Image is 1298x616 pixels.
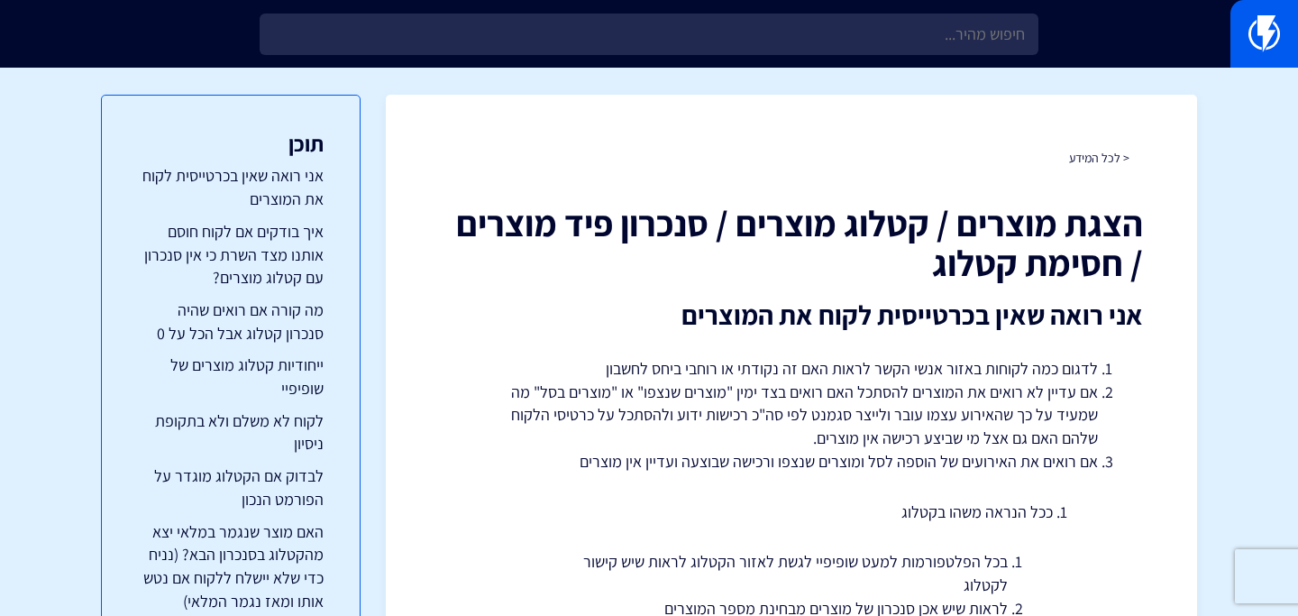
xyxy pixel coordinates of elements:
h3: תוכן [138,132,324,155]
li: אם עדיין לא רואים את המוצרים להסתכל האם רואים בצד ימין "מוצרים שנצפו" או "מוצרים בסל" מה שמעיד על... [485,381,1098,450]
a: לבדוק אם הקטלוג מוגדר על הפורמט הנכון [138,464,324,510]
li: לדגום כמה לקוחות באזור אנשי הקשר לראות האם זה נקודתי או רוחבי ביחס לחשבון [485,357,1098,381]
h1: הצגת מוצרים / קטלוג מוצרים / סנכרון פיד מוצרים / חסימת קטלוג [440,203,1143,282]
h2: אני רואה שאין בכרטייסית לקוח את המוצרים [440,300,1143,330]
a: איך בודקים אם לקוח חוסם אותנו מצד השרת כי אין סנכרון עם קטלוג מוצרים? [138,220,324,290]
input: חיפוש מהיר... [260,14,1038,55]
a: לקוח לא משלם ולא בתקופת ניסיון [138,409,324,455]
a: אני רואה שאין בכרטייסית לקוח את המוצרים [138,164,324,210]
a: ייחודיות קטלוג מוצרים של שופיפיי [138,354,324,400]
a: מה קורה אם רואים שהיה סנכרון קטלוג אבל הכל על 0 [138,299,324,345]
li: בכל הפלטפורמות למעט שופיפיי לגשת לאזור הקטלוג לראות שיש קישור לקטלוג [575,550,1008,596]
a: < לכל המידע [1069,150,1129,166]
a: האם מוצר שנגמר במלאי יצא מהקטלוג בסנכרון הבא? (נניח כדי שלא יישלח ללקוח אם נטש אותו ומאז נגמר המלאי) [138,520,324,613]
